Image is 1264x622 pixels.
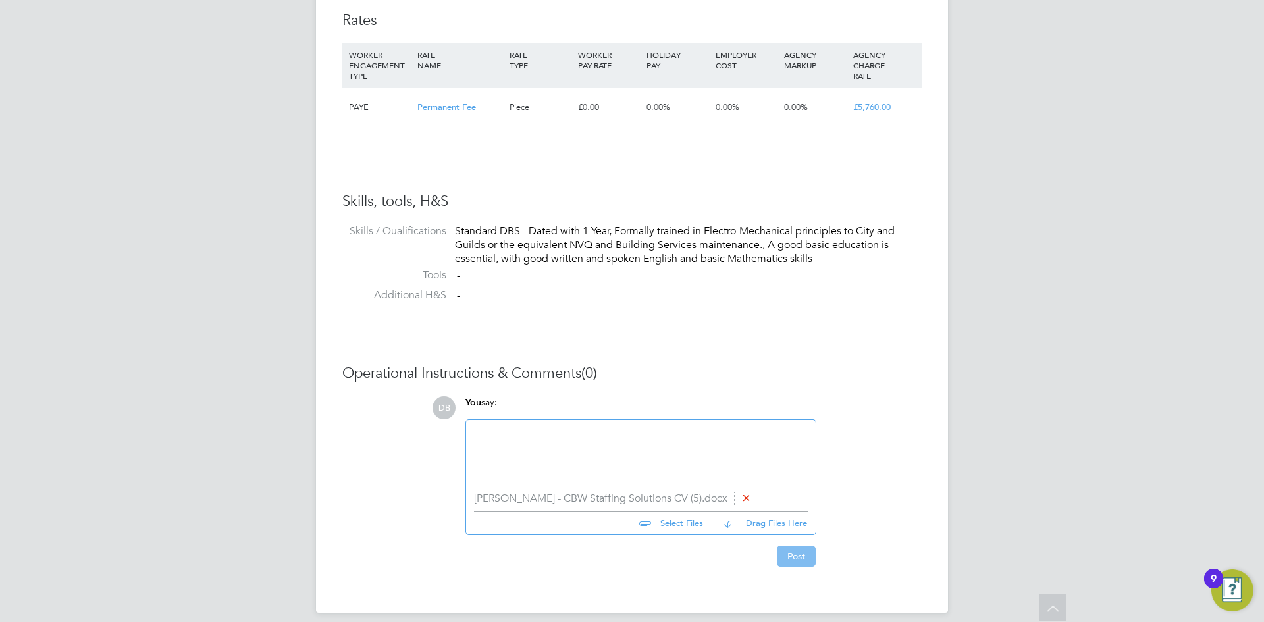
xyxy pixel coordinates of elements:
[781,43,849,77] div: AGENCY MARKUP
[506,43,575,77] div: RATE TYPE
[342,269,446,282] label: Tools
[342,11,922,30] h3: Rates
[414,43,506,77] div: RATE NAME
[646,101,670,113] span: 0.00%
[457,289,460,302] span: -
[417,101,476,113] span: Permanent Fee
[465,397,481,408] span: You
[346,43,414,88] div: WORKER ENGAGEMENT TYPE
[506,88,575,126] div: Piece
[575,88,643,126] div: £0.00
[346,88,414,126] div: PAYE
[777,546,816,567] button: Post
[716,101,739,113] span: 0.00%
[457,270,460,283] span: -
[784,101,808,113] span: 0.00%
[342,364,922,383] h3: Operational Instructions & Comments
[1211,569,1253,611] button: Open Resource Center, 9 new notifications
[643,43,712,77] div: HOLIDAY PAY
[714,510,808,538] button: Drag Files Here
[342,224,446,238] label: Skills / Qualifications
[455,224,922,265] div: Standard DBS - Dated with 1 Year, Formally trained in Electro-Mechanical principles to City and G...
[712,43,781,77] div: EMPLOYER COST
[342,192,922,211] h3: Skills, tools, H&S
[1211,579,1217,596] div: 9
[342,288,446,302] label: Additional H&S
[433,396,456,419] span: DB
[581,364,597,382] span: (0)
[465,396,816,419] div: say:
[575,43,643,77] div: WORKER PAY RATE
[474,492,808,505] li: [PERSON_NAME] - CBW Staffing Solutions CV (5).docx
[853,101,891,113] span: £5,760.00
[850,43,918,88] div: AGENCY CHARGE RATE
